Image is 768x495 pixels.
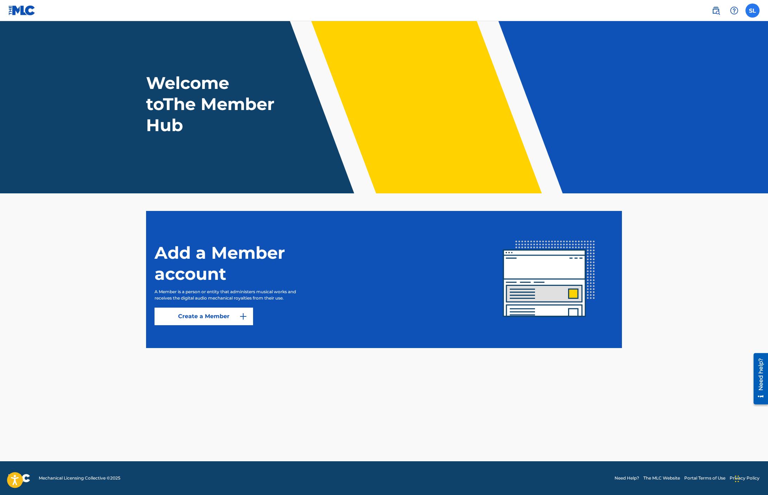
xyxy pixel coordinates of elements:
[709,4,723,18] a: Public Search
[146,72,278,136] h1: Welcome to The Member Hub
[684,475,725,481] a: Portal Terms of Use
[735,468,739,489] div: Drag
[615,475,639,481] a: Need Help?
[39,475,120,481] span: Mechanical Licensing Collective © 2025
[155,308,253,325] a: Create a Member
[8,5,36,15] img: MLC Logo
[730,6,738,15] img: help
[155,289,310,301] p: A Member is a person or entity that administers musical works and receives the digital audio mech...
[8,474,30,482] img: logo
[730,475,760,481] a: Privacy Policy
[748,351,768,407] iframe: Resource Center
[643,475,680,481] a: The MLC Website
[239,312,247,321] img: 9d2ae6d4665cec9f34b9.svg
[733,461,768,495] iframe: Chat Widget
[712,6,720,15] img: search
[485,215,613,344] img: img
[727,4,741,18] div: Help
[155,242,331,284] h1: Add a Member account
[745,4,760,18] div: User Menu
